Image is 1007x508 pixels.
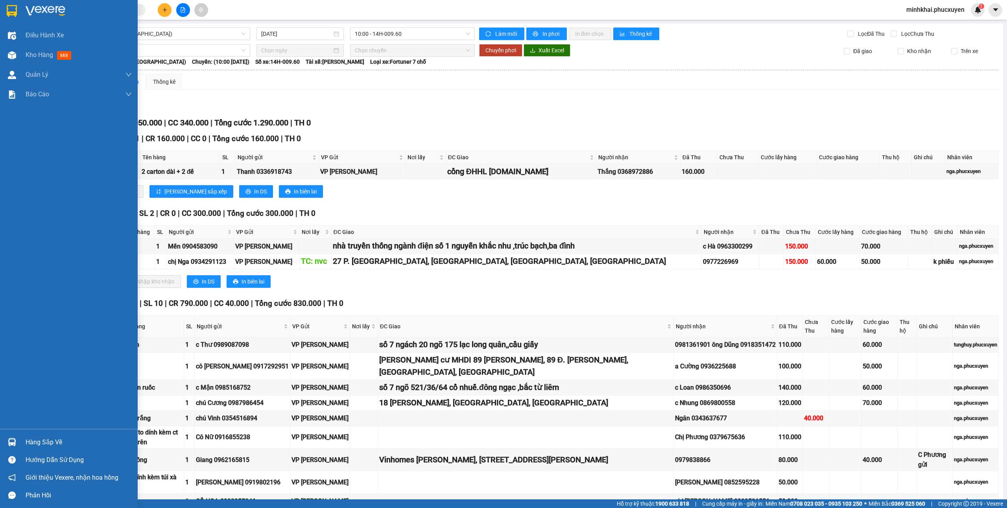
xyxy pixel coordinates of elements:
[898,316,917,337] th: Thu hộ
[703,241,758,251] div: c Hà 0963300299
[569,28,612,40] button: In đơn chọn
[954,456,997,464] div: nga.phucxuyen
[8,491,16,499] span: message
[191,134,207,143] span: CC 0
[142,134,144,143] span: |
[122,275,181,288] button: downloadNhập kho nhận
[979,4,984,9] sup: 1
[169,299,208,308] span: CR 790.000
[220,151,236,164] th: SL
[156,189,161,195] span: sort-ascending
[255,57,300,66] span: Số xe: 14H-009.60
[448,153,588,162] span: ĐC Giao
[295,209,297,218] span: |
[629,29,653,38] span: Thống kê
[290,396,350,411] td: VP Hạ Long
[675,477,776,487] div: [PERSON_NAME] 0852595228
[912,151,945,164] th: Ghi chú
[242,277,264,286] span: In biên lai
[447,166,595,178] div: cổng ĐHHL [DOMAIN_NAME]́
[208,134,210,143] span: |
[617,499,689,508] span: Hỗ trợ kỹ thuật:
[320,167,404,177] div: VP [PERSON_NAME]
[196,383,289,392] div: c Mận 0985168752
[168,118,208,127] span: CC 340.000
[221,167,234,177] div: 1
[620,31,626,37] span: bar-chart
[954,414,997,422] div: nga.phucxuyen
[379,397,672,409] div: 18 [PERSON_NAME], [GEOGRAPHIC_DATA], [GEOGRAPHIC_DATA]
[197,322,282,331] span: Người gửi
[26,70,48,79] span: Quản Lý
[327,299,343,308] span: TH 0
[238,153,311,162] span: Người gửi
[8,51,16,59] img: warehouse-icon
[333,240,700,252] div: nhà truyền thống ngành điện số 1 nguyễn khắc nhu ,trúc bạch,ba đình
[126,257,153,267] div: xốp
[957,47,981,55] span: Trên xe
[121,413,183,423] div: 1 đế trắng
[125,91,132,98] span: down
[524,44,570,57] button: downloadXuất Excel
[26,473,118,482] span: Giới thiệu Vexere, nhận hoa hồng
[778,432,801,442] div: 110.000
[168,241,232,251] div: Mến 0904583090
[855,29,886,38] span: Lọc Đã Thu
[212,134,279,143] span: Tổng cước 160.000
[598,153,672,162] span: Người nhận
[959,258,997,265] div: nga.phucxuyen
[675,455,776,465] div: 0979838866
[675,432,776,442] div: Chị Phương 0379675636
[153,77,175,86] div: Thống kê
[26,51,53,59] span: Kho hàng
[290,449,350,471] td: VP Hạ Long
[210,118,212,127] span: |
[8,456,16,464] span: question-circle
[196,340,289,350] div: c Thư 0989087098
[530,48,535,54] span: download
[187,134,189,143] span: |
[863,398,896,408] div: 70.000
[162,7,168,13] span: plus
[676,322,769,331] span: Người nhận
[239,185,273,198] button: printerIn DS
[245,189,251,195] span: printer
[142,167,219,177] div: 2 carton dài + 2 đế
[140,299,142,308] span: |
[26,490,132,501] div: Phản hồi
[155,226,167,239] th: SL
[164,187,227,196] span: [PERSON_NAME] sắp xếp
[223,209,225,218] span: |
[6,30,81,44] strong: 024 3236 3236 -
[196,413,289,423] div: chú Vinh 0354516894
[908,226,933,239] th: Thu hộ
[695,499,696,508] span: |
[880,151,912,164] th: Thu hộ
[290,471,350,493] td: VP Hạ Long
[804,413,828,423] div: 40.000
[479,44,522,57] button: Chuyển phơi
[904,47,934,55] span: Kho nhận
[945,151,999,164] th: Nhân viên
[169,228,226,236] span: Người gửi
[379,339,672,351] div: số 7 ngách 20 ngõ 175 lạc long quân,,cầu giấy
[251,299,253,308] span: |
[759,226,784,239] th: Đã Thu
[379,354,672,379] div: [PERSON_NAME] cư MHDI 89 [PERSON_NAME], 89 Đ. [PERSON_NAME], [GEOGRAPHIC_DATA], [GEOGRAPHIC_DATA]
[992,6,999,13] span: caret-down
[408,153,438,162] span: Nơi lấy
[185,398,193,408] div: 1
[121,361,183,371] div: xốp
[861,241,906,251] div: 70.000
[765,499,862,508] span: Miền Nam
[291,398,349,408] div: VP [PERSON_NAME]
[9,53,77,74] span: Gửi hàng Hạ Long: Hotline:
[121,398,183,408] div: xốp
[185,477,193,487] div: 1
[717,151,759,164] th: Chưa Thu
[196,455,289,465] div: Giang 0962165815
[702,499,764,508] span: Cung cấp máy in - giấy in:
[946,167,997,175] div: nga.phucxuyen
[233,279,238,285] span: printer
[319,164,406,179] td: VP Hạ Long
